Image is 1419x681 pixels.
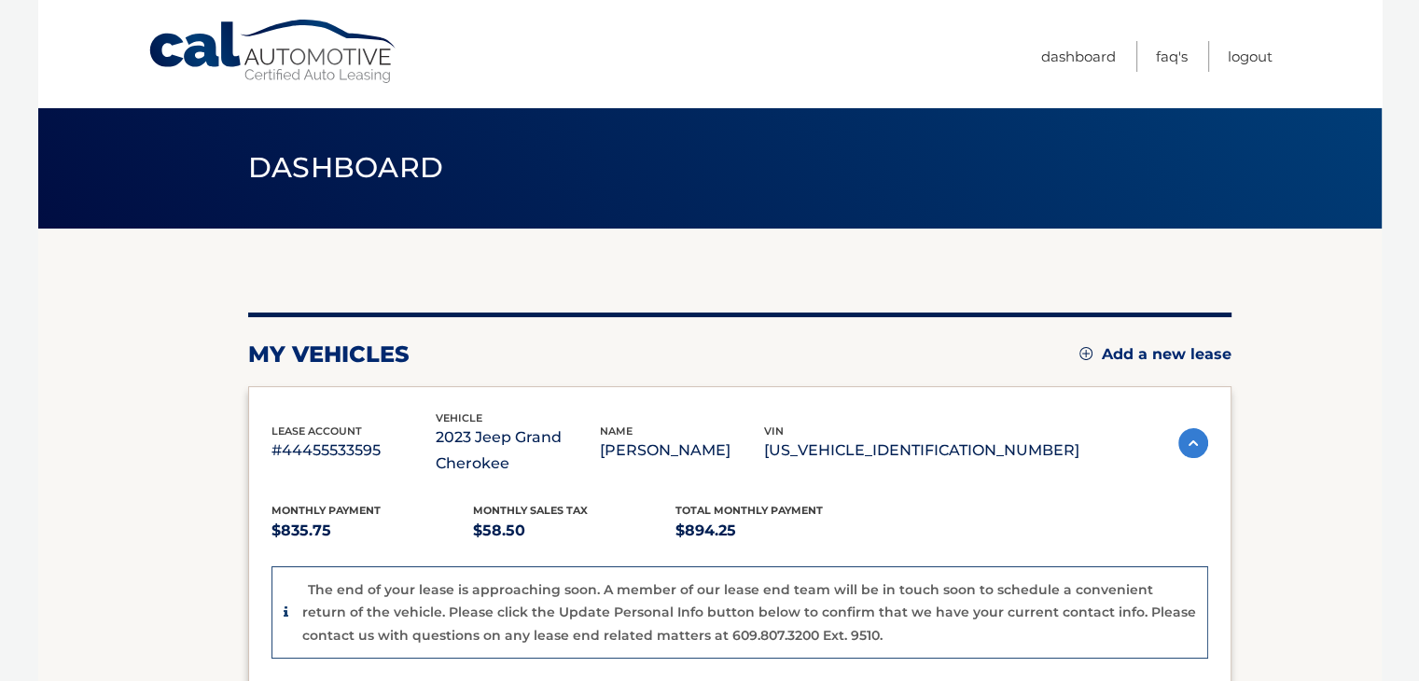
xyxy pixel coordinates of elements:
[271,424,362,438] span: lease account
[600,438,764,464] p: [PERSON_NAME]
[473,504,588,517] span: Monthly sales Tax
[1079,347,1092,360] img: add.svg
[1041,41,1116,72] a: Dashboard
[147,19,399,85] a: Cal Automotive
[473,518,675,544] p: $58.50
[675,504,823,517] span: Total Monthly Payment
[764,424,784,438] span: vin
[1228,41,1273,72] a: Logout
[248,340,410,368] h2: my vehicles
[1178,428,1208,458] img: accordion-active.svg
[271,438,436,464] p: #44455533595
[436,424,600,477] p: 2023 Jeep Grand Cherokee
[248,150,444,185] span: Dashboard
[600,424,633,438] span: name
[764,438,1079,464] p: [US_VEHICLE_IDENTIFICATION_NUMBER]
[271,518,474,544] p: $835.75
[436,411,482,424] span: vehicle
[271,504,381,517] span: Monthly Payment
[302,581,1196,644] p: The end of your lease is approaching soon. A member of our lease end team will be in touch soon t...
[1156,41,1188,72] a: FAQ's
[675,518,878,544] p: $894.25
[1079,345,1231,364] a: Add a new lease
